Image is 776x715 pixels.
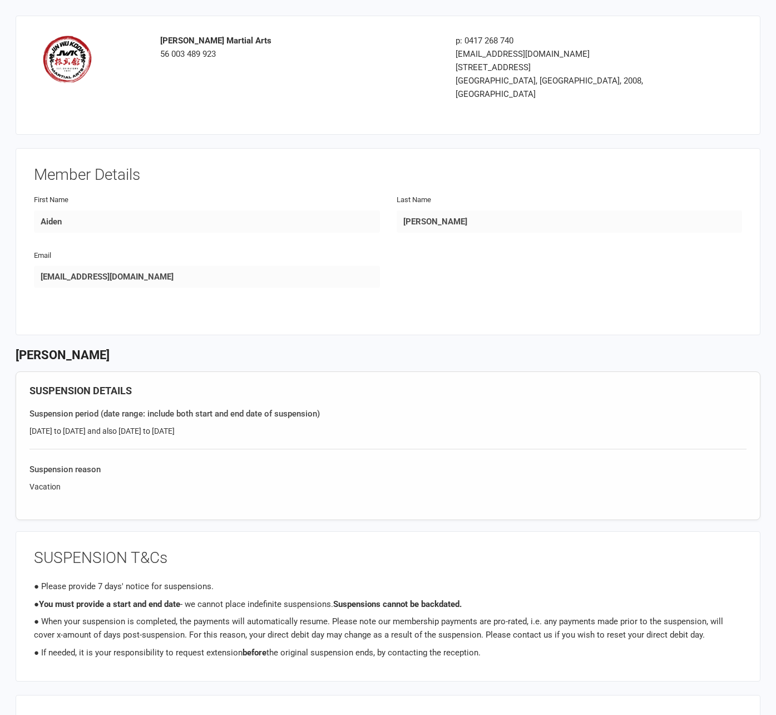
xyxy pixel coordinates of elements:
span: Suspensions cannot be backdated. [333,599,462,609]
label: First Name [34,194,68,206]
h3: Member Details [34,166,742,184]
div: Suspension reason [29,463,747,476]
div: [EMAIL_ADDRESS][DOMAIN_NAME] [456,47,675,61]
h4: SUSPENSION DETAILS [29,385,747,396]
h3: SUSPENSION T&Cs [34,550,742,567]
strong: [PERSON_NAME] Martial Arts [160,36,271,46]
span: You must provide a start and end date [39,599,180,609]
div: [STREET_ADDRESS] [456,61,675,74]
p: ● - we cannot place indefinite suspensions. [34,598,742,611]
p: ● Please provide 7 days' notice for suspensions. [34,580,742,593]
label: Last Name [397,194,431,206]
div: p: 0417 268 740 [456,34,675,47]
p: ● If needed, it is your responsibility to request extension the original suspension ends, by cont... [34,646,742,659]
img: 78f6cc41-750d-4fd2-be71-4200fcf54af6.png [42,34,92,85]
div: [GEOGRAPHIC_DATA], [GEOGRAPHIC_DATA], 2008, [GEOGRAPHIC_DATA] [456,74,675,101]
label: Email [34,250,51,262]
h3: [PERSON_NAME] [16,349,760,362]
span: before [243,648,266,658]
div: Vacation [29,481,747,493]
div: [DATE] to [DATE] and also [DATE] to [DATE] [29,425,747,437]
div: 56 003 489 923 [160,34,438,61]
div: Suspension period (date range: include both start and end date of suspension) [29,407,747,420]
p: ● When your suspension is completed, the payments will automatically resume. Please note our memb... [34,615,742,641]
signed-waiver-collapsible-panel: waiver.signed_waiver_form_attributes.gym_tacs_title [16,531,760,682]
